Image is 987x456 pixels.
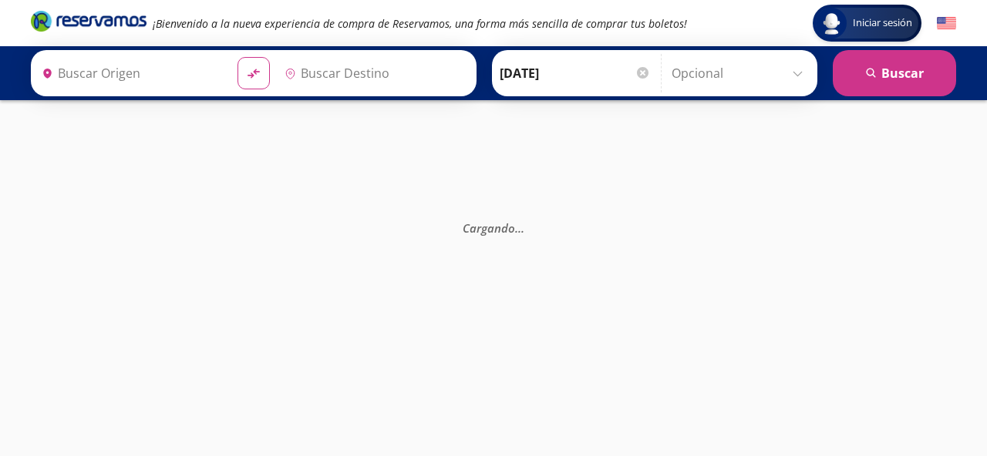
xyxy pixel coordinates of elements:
span: . [518,220,521,236]
input: Buscar Destino [278,54,468,92]
input: Elegir Fecha [500,54,651,92]
span: . [515,220,518,236]
button: English [937,14,956,33]
input: Opcional [672,54,810,92]
em: Cargando [463,220,524,236]
a: Brand Logo [31,9,147,37]
em: ¡Bienvenido a la nueva experiencia de compra de Reservamos, una forma más sencilla de comprar tus... [153,16,687,31]
button: Buscar [833,50,956,96]
span: . [521,220,524,236]
i: Brand Logo [31,9,147,32]
input: Buscar Origen [35,54,225,92]
span: Iniciar sesión [847,15,918,31]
